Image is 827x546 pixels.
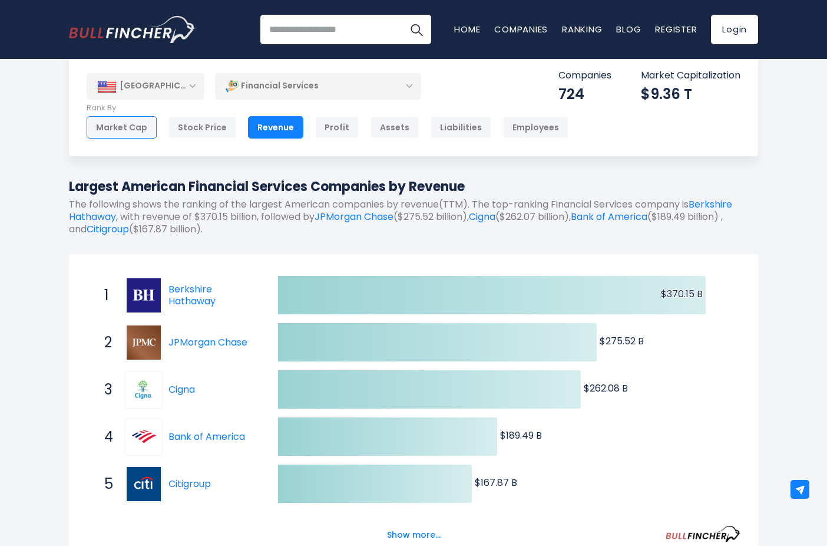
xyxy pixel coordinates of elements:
a: Cigna [125,371,168,409]
a: Blog [616,23,641,35]
a: Companies [494,23,548,35]
a: Bank of America [571,210,647,223]
p: Market Capitalization [641,70,740,82]
p: Rank By [87,103,568,113]
text: $275.52 B [600,334,644,348]
a: Citigroup [168,477,211,491]
a: Cigna [168,383,195,396]
a: Bank of America [168,430,245,443]
div: $9.36 T [641,85,740,103]
a: Go to homepage [69,16,196,43]
a: JPMorgan Chase [125,324,168,361]
a: Bank of America [125,418,168,456]
a: Berkshire Hathaway [69,198,732,223]
a: Ranking [562,23,602,35]
p: Companies [558,70,611,82]
span: 5 [98,474,110,494]
img: Berkshire Hathaway [127,278,161,313]
a: JPMorgan Chase [168,336,247,349]
a: JPMorgan Chase [315,210,393,223]
div: Assets [371,116,419,139]
div: Stock Price [168,116,236,139]
img: JPMorgan Chase [127,325,161,360]
a: Cigna [469,210,495,223]
button: Search [402,15,431,44]
button: Show more... [380,525,448,545]
text: $262.08 B [584,381,628,395]
img: Cigna [127,373,161,407]
div: Market Cap [87,116,157,139]
a: Home [454,23,480,35]
img: Bullfincher logo [69,16,196,43]
span: 2 [98,333,110,353]
span: 1 [98,285,110,305]
h1: Largest American Financial Services Companies by Revenue [69,177,758,196]
div: 724 [558,85,611,103]
div: Profit [315,116,359,139]
span: 3 [98,380,110,400]
div: [GEOGRAPHIC_DATA] [87,73,204,99]
a: Register [655,23,697,35]
text: $189.49 B [500,429,542,442]
text: $167.87 B [475,476,517,489]
div: Liabilities [431,116,491,139]
a: Berkshire Hathaway [168,282,216,308]
div: Financial Services [215,73,421,100]
img: Bank of America [127,420,161,454]
img: Citigroup [127,467,161,501]
a: Berkshire Hathaway [125,277,168,314]
div: Revenue [248,116,303,139]
div: Employees [503,116,568,139]
p: The following shows the ranking of the largest American companies by revenue(TTM). The top-rankin... [69,199,758,235]
span: 4 [98,427,110,447]
text: $370.15 B [661,287,703,301]
a: Citigroup [125,465,168,503]
a: Login [711,15,758,44]
a: Citigroup [87,222,129,236]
